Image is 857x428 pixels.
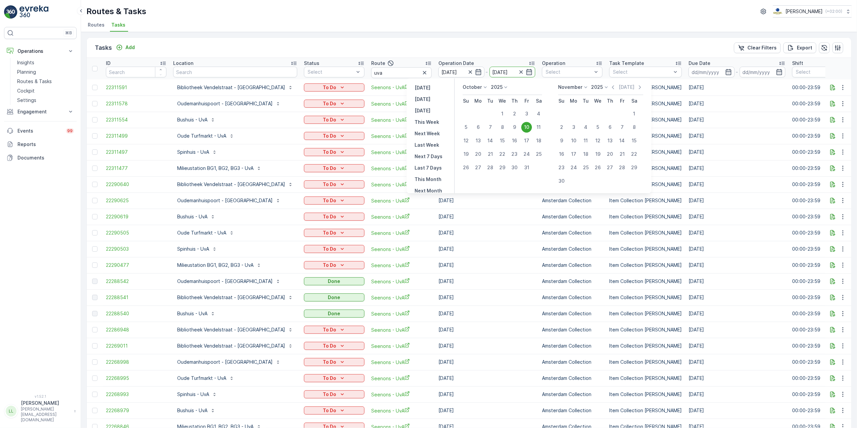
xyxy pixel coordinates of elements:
[685,79,789,96] td: [DATE]
[106,116,166,123] a: 22311554
[304,245,364,253] button: To Do
[371,310,432,317] span: Seenons - UvA
[509,122,520,133] div: 9
[435,354,539,370] td: [DATE]
[4,151,77,165] a: Documents
[773,8,783,15] img: basis-logo_rgb2x.png
[20,5,48,19] img: logo_light-DOdMpM7g.png
[629,162,639,173] div: 29
[106,165,166,172] a: 22311477
[685,322,789,338] td: [DATE]
[106,229,166,236] span: 22290505
[323,359,336,365] p: To Do
[106,359,166,365] a: 22268998
[785,8,823,15] p: [PERSON_NAME]
[173,227,238,238] button: Oude Turfmarkt - UvA
[371,133,432,140] a: Seenons - UvA
[371,100,432,107] a: Seenons - UvA
[685,289,789,306] td: [DATE]
[371,359,432,366] a: Seenons - UvA
[173,67,297,77] input: Search
[473,135,483,146] div: 13
[435,338,539,354] td: [DATE]
[304,197,364,205] button: To Do
[783,42,816,53] button: Export
[17,69,36,75] p: Planning
[617,122,627,133] div: 7
[125,44,135,51] p: Add
[173,260,266,271] button: Milieustation BG1, BG2, BG3 - UvA
[106,181,166,188] span: 22290640
[435,322,539,338] td: [DATE]
[304,229,364,237] button: To Do
[304,180,364,188] button: To Do
[106,326,166,333] a: 22286948
[328,278,341,285] p: Done
[412,175,444,183] button: This Month
[177,116,207,123] p: Bushuis - UvA
[568,162,579,173] div: 24
[685,273,789,289] td: [DATE]
[521,135,532,146] div: 17
[173,244,221,254] button: Spinhuis - UvA
[14,67,77,77] a: Planning
[323,262,336,269] p: To Do
[106,246,166,252] span: 22290503
[92,327,98,332] div: Toggle Row Selected
[371,165,432,172] span: Seenons - UvA
[4,124,77,138] a: Events99
[106,310,166,317] span: 22288540
[106,100,166,107] span: 22311578
[323,229,336,236] p: To Do
[734,42,781,53] button: Clear Filters
[497,135,508,146] div: 15
[533,135,544,146] div: 18
[323,116,336,123] p: To Do
[177,84,285,91] p: Bibliotheek Vendelstraat - [GEOGRAPHIC_DATA]
[435,306,539,322] td: [DATE]
[412,164,444,172] button: Last 7 Days
[415,130,440,137] p: Next Week
[371,294,432,301] a: Seenons - UvA
[323,181,336,188] p: To Do
[371,84,432,91] span: Seenons - UvA
[304,116,364,124] button: To Do
[685,96,789,112] td: [DATE]
[556,162,567,173] div: 23
[521,108,532,119] div: 3
[371,213,432,220] span: Seenons - UvA
[304,326,364,334] button: To Do
[568,122,579,133] div: 3
[435,257,539,273] td: [DATE]
[106,262,166,269] span: 22290477
[323,100,336,107] p: To Do
[106,84,166,91] span: 22311591
[371,116,432,123] a: Seenons - UvA
[106,197,166,204] a: 22290625
[797,44,812,51] p: Export
[435,273,539,289] td: [DATE]
[173,195,285,206] button: Oudemanhuispoort - [GEOGRAPHIC_DATA]
[617,149,627,159] div: 21
[17,141,74,148] p: Reports
[304,164,364,172] button: To Do
[592,122,603,133] div: 5
[371,67,432,78] input: Search
[605,122,615,133] div: 6
[592,162,603,173] div: 26
[177,197,273,204] p: Oudemanhuispoort - [GEOGRAPHIC_DATA]
[106,67,166,77] input: Search
[106,149,166,155] a: 22311497
[371,229,432,237] span: Seenons - UvA
[92,101,98,106] div: Toggle Row Selected
[521,149,532,159] div: 24
[17,48,63,55] p: Operations
[4,105,77,118] button: Engagement
[412,152,445,160] button: Next 7 Days
[173,147,221,157] button: Spinhuis - UvA
[106,133,166,139] span: 22311499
